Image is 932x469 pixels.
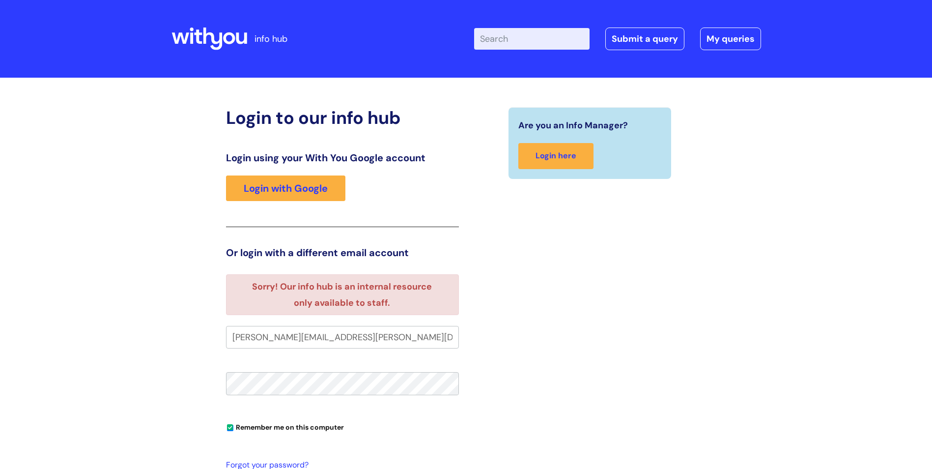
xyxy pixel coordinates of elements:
[254,31,287,47] p: info hub
[226,176,345,201] a: Login with Google
[226,247,459,259] h3: Or login with a different email account
[226,326,459,349] input: Your e-mail address
[700,28,761,50] a: My queries
[226,152,459,164] h3: Login using your With You Google account
[605,28,684,50] a: Submit a query
[518,143,593,169] a: Login here
[226,419,459,435] div: You can uncheck this option if you're logging in from a shared device
[226,107,459,128] h2: Login to our info hub
[226,421,344,432] label: Remember me on this computer
[243,279,441,311] li: Sorry! Our info hub is an internal resource only available to staff.
[518,117,628,133] span: Are you an Info Manager?
[474,28,590,50] input: Search
[227,425,233,431] input: Remember me on this computer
